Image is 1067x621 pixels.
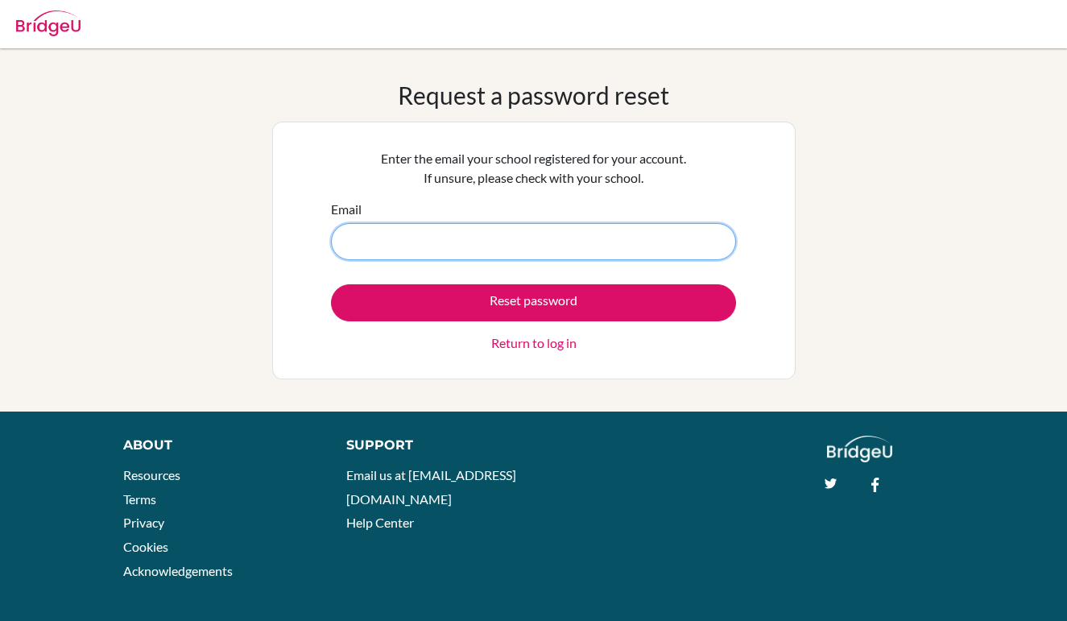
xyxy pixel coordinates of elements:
[16,10,81,36] img: Bridge-U
[123,467,180,482] a: Resources
[398,81,669,110] h1: Request a password reset
[346,436,518,455] div: Support
[123,436,310,455] div: About
[123,515,164,530] a: Privacy
[346,467,516,507] a: Email us at [EMAIL_ADDRESS][DOMAIN_NAME]
[331,284,736,321] button: Reset password
[123,491,156,507] a: Terms
[346,515,414,530] a: Help Center
[491,333,577,353] a: Return to log in
[123,563,233,578] a: Acknowledgements
[331,200,362,219] label: Email
[123,539,168,554] a: Cookies
[827,436,892,462] img: logo_white@2x-f4f0deed5e89b7ecb1c2cc34c3e3d731f90f0f143d5ea2071677605dd97b5244.png
[331,149,736,188] p: Enter the email your school registered for your account. If unsure, please check with your school.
